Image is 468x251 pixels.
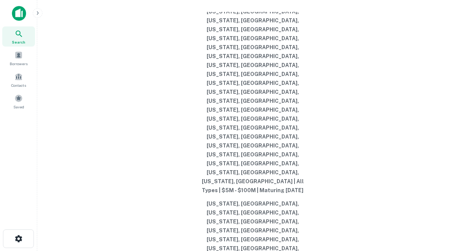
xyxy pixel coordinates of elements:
[12,6,26,21] img: capitalize-icon.png
[10,61,28,67] span: Borrowers
[2,70,35,90] a: Contacts
[2,26,35,47] a: Search
[2,48,35,68] a: Borrowers
[431,191,468,227] iframe: Chat Widget
[12,39,25,45] span: Search
[11,82,26,88] span: Contacts
[13,104,24,110] span: Saved
[2,91,35,111] a: Saved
